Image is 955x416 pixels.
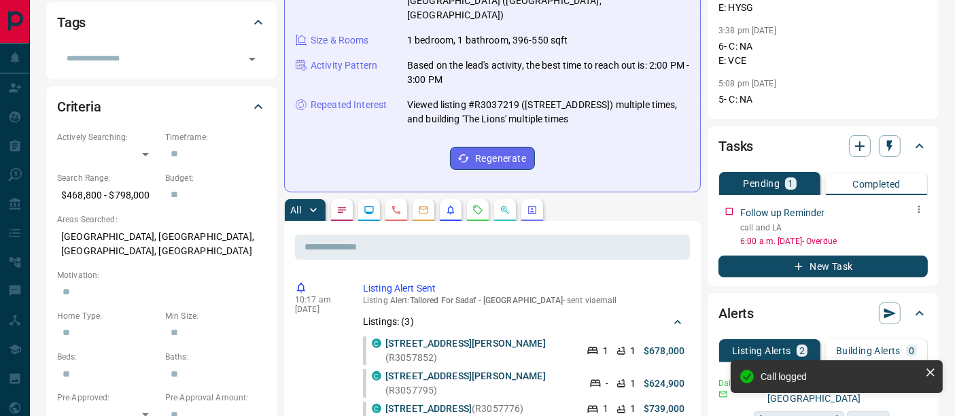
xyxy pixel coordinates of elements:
p: Building Alerts [836,346,901,356]
svg: Agent Actions [527,205,538,215]
svg: Email [718,389,728,399]
h2: Tasks [718,135,753,157]
p: Listing Alert Sent [363,281,684,296]
button: Regenerate [450,147,535,170]
p: 1 [630,344,636,358]
span: Tailored For Sadaf - [GEOGRAPHIC_DATA] [410,296,563,305]
a: [STREET_ADDRESS][PERSON_NAME] [385,370,546,381]
p: Listings: ( 3 ) [363,315,414,329]
div: condos.ca [372,404,381,413]
p: 1 [603,344,608,358]
p: Completed [852,179,901,189]
p: Listing Alerts [732,346,791,356]
p: Areas Searched: [57,213,266,226]
p: Search Range: [57,172,158,184]
p: (R3057795) [385,369,576,398]
div: condos.ca [372,371,381,381]
svg: Listing Alerts [445,205,456,215]
p: Timeframe: [165,131,266,143]
p: Pre-Approval Amount: [165,392,266,404]
p: 5:08 pm [DATE] [718,79,776,88]
p: Follow up Reminder [740,206,824,220]
h2: Criteria [57,96,101,118]
p: Repeated Interest [311,98,387,112]
svg: Lead Browsing Activity [364,205,375,215]
div: Listings: (3) [363,309,684,334]
p: 1 bedroom, 1 bathroom, 396-550 sqft [407,33,568,48]
div: Call logged [761,371,920,382]
p: 10:17 am [295,295,343,305]
button: Open [243,50,262,69]
p: (R3057852) [385,336,573,365]
p: [GEOGRAPHIC_DATA], [GEOGRAPHIC_DATA], [GEOGRAPHIC_DATA], [GEOGRAPHIC_DATA] [57,226,266,262]
p: Motivation: [57,269,266,281]
button: New Task [718,256,928,277]
p: $678,000 [644,344,684,358]
div: Tasks [718,130,928,162]
div: Alerts [718,297,928,330]
p: 1 [630,377,636,391]
p: Listing Alert : - sent via email [363,296,684,305]
a: [STREET_ADDRESS][PERSON_NAME] [385,338,546,349]
p: $624,900 [644,377,684,391]
p: Size & Rooms [311,33,369,48]
p: Pending [744,179,780,188]
p: 3:38 pm [DATE] [718,26,776,35]
h2: Tags [57,12,86,33]
p: 6- C: NA E: VCE [718,39,928,68]
p: Budget: [165,172,266,184]
svg: Emails [418,205,429,215]
p: Pre-Approved: [57,392,158,404]
svg: Calls [391,205,402,215]
svg: Notes [336,205,347,215]
p: (R3057776) [385,402,523,416]
svg: Opportunities [500,205,510,215]
p: Beds: [57,351,158,363]
div: Tags [57,6,266,39]
p: Based on the lead's activity, the best time to reach out is: 2:00 PM - 3:00 PM [407,58,689,87]
a: [STREET_ADDRESS] [385,403,472,414]
p: $739,000 [644,402,684,416]
h2: Alerts [718,302,754,324]
div: Criteria [57,90,266,123]
p: All [290,205,301,215]
p: 6:00 a.m. [DATE] - Overdue [740,235,928,247]
p: - [606,377,608,391]
p: Activity Pattern [311,58,377,73]
p: 5- C: NA E: LC [718,92,928,121]
p: Baths: [165,351,266,363]
div: condos.ca [372,339,381,348]
p: 0 [909,346,914,356]
p: 2 [799,346,805,356]
p: 1 [788,179,793,188]
p: 1 [603,402,608,416]
p: Daily [718,377,746,389]
p: Viewed listing #R3037219 ([STREET_ADDRESS]) multiple times, and building 'The Lions' multiple times [407,98,689,126]
svg: Requests [472,205,483,215]
p: 1 [630,402,636,416]
p: $468,800 - $798,000 [57,184,158,207]
p: call and LA [740,222,928,234]
p: [DATE] [295,305,343,314]
p: Min Size: [165,310,266,322]
p: Home Type: [57,310,158,322]
p: Actively Searching: [57,131,158,143]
